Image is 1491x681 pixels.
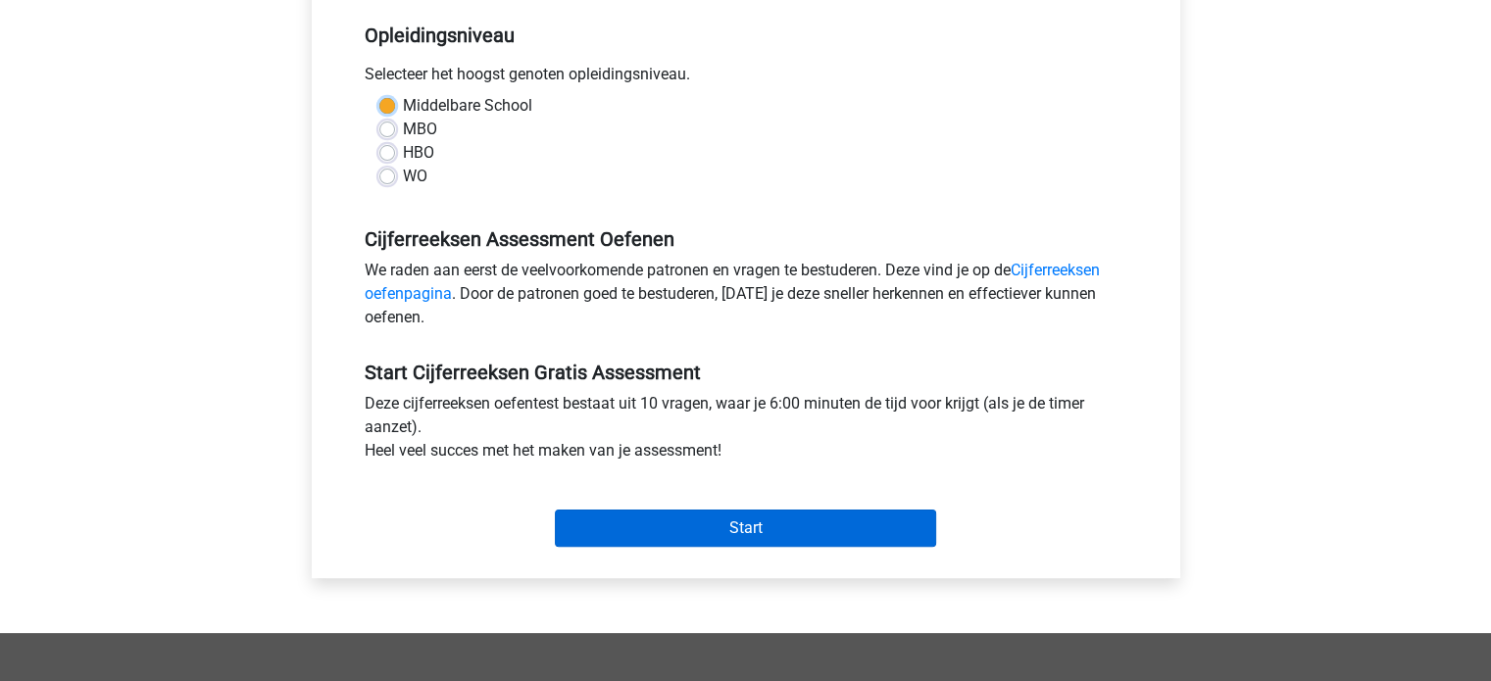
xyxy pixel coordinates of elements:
h5: Opleidingsniveau [365,16,1127,55]
label: HBO [403,141,434,165]
input: Start [555,510,936,547]
h5: Start Cijferreeksen Gratis Assessment [365,361,1127,384]
div: We raden aan eerst de veelvoorkomende patronen en vragen te bestuderen. Deze vind je op de . Door... [350,259,1142,337]
label: Middelbare School [403,94,532,118]
div: Deze cijferreeksen oefentest bestaat uit 10 vragen, waar je 6:00 minuten de tijd voor krijgt (als... [350,392,1142,470]
label: MBO [403,118,437,141]
div: Selecteer het hoogst genoten opleidingsniveau. [350,63,1142,94]
label: WO [403,165,427,188]
h5: Cijferreeksen Assessment Oefenen [365,227,1127,251]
